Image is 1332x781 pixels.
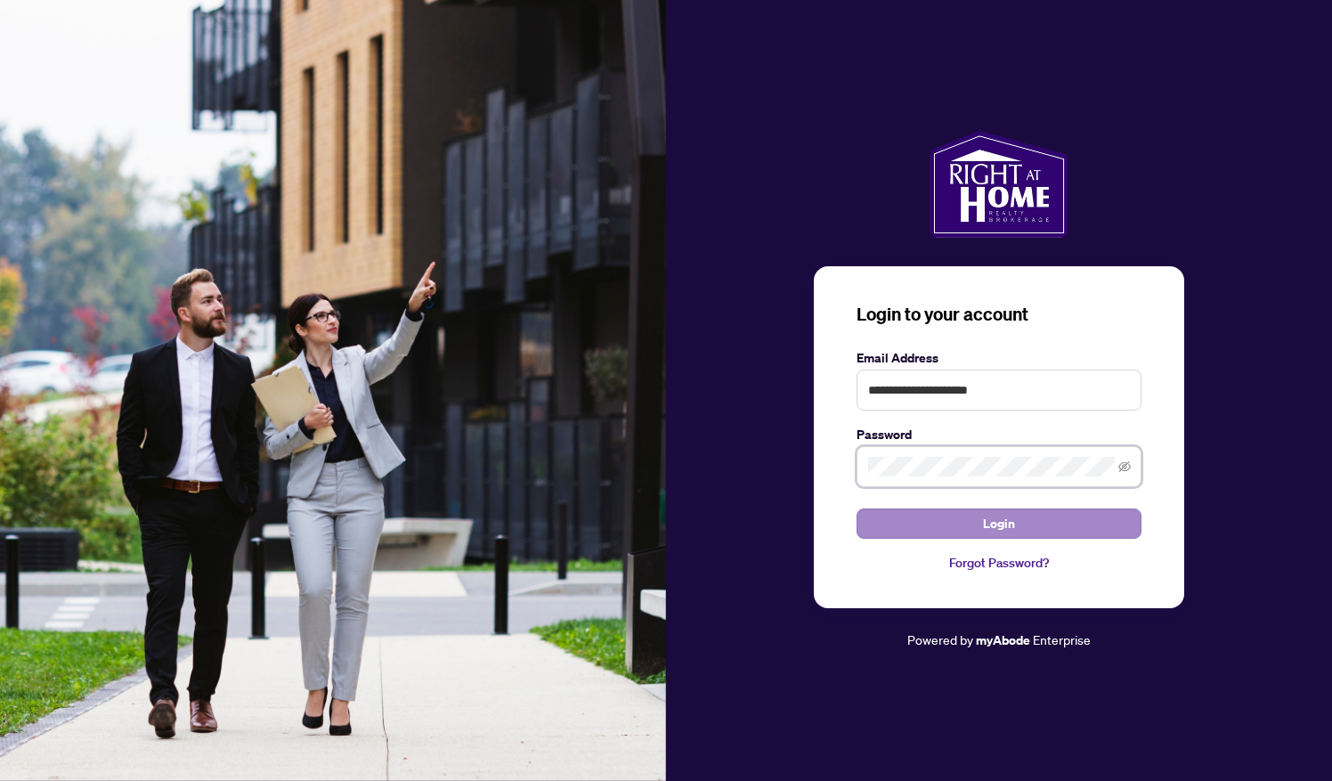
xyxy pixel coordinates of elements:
span: eye-invisible [1118,460,1131,473]
a: Forgot Password? [857,553,1141,573]
label: Email Address [857,348,1141,368]
label: Password [857,425,1141,444]
span: Powered by [907,631,973,647]
span: Enterprise [1033,631,1091,647]
h3: Login to your account [857,302,1141,327]
span: Login [983,509,1015,538]
a: myAbode [976,630,1030,650]
button: Login [857,508,1141,539]
img: ma-logo [930,131,1068,238]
